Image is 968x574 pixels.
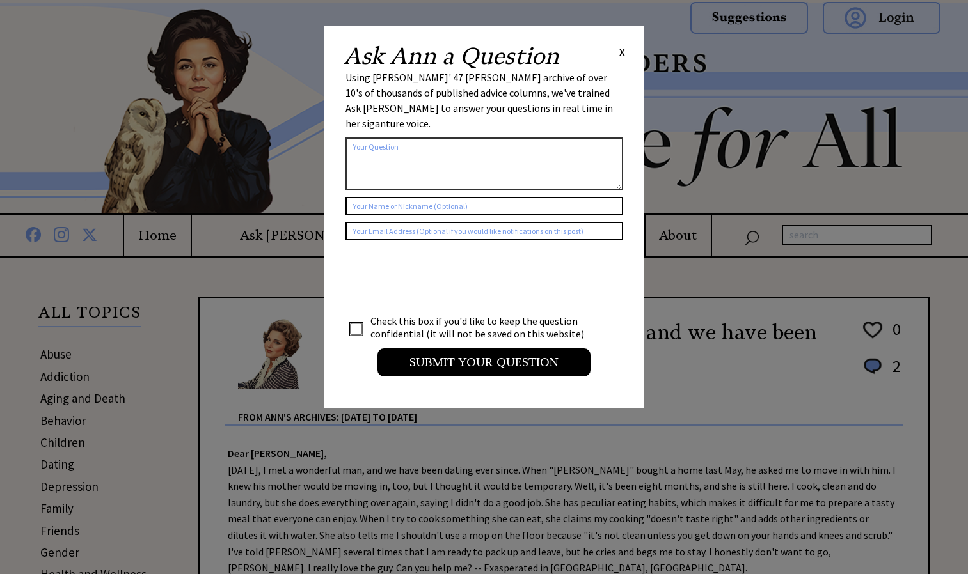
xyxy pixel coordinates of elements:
input: Your Name or Nickname (Optional) [345,197,623,215]
h2: Ask Ann a Question [344,45,559,68]
div: Using [PERSON_NAME]' 47 [PERSON_NAME] archive of over 10's of thousands of published advice colum... [345,70,623,131]
input: Submit your Question [377,348,591,376]
input: Your Email Address (Optional if you would like notifications on this post) [345,222,623,240]
td: Check this box if you'd like to keep the question confidential (it will not be saved on this webs... [370,314,596,341]
iframe: reCAPTCHA [345,253,540,303]
span: X [619,45,625,58]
